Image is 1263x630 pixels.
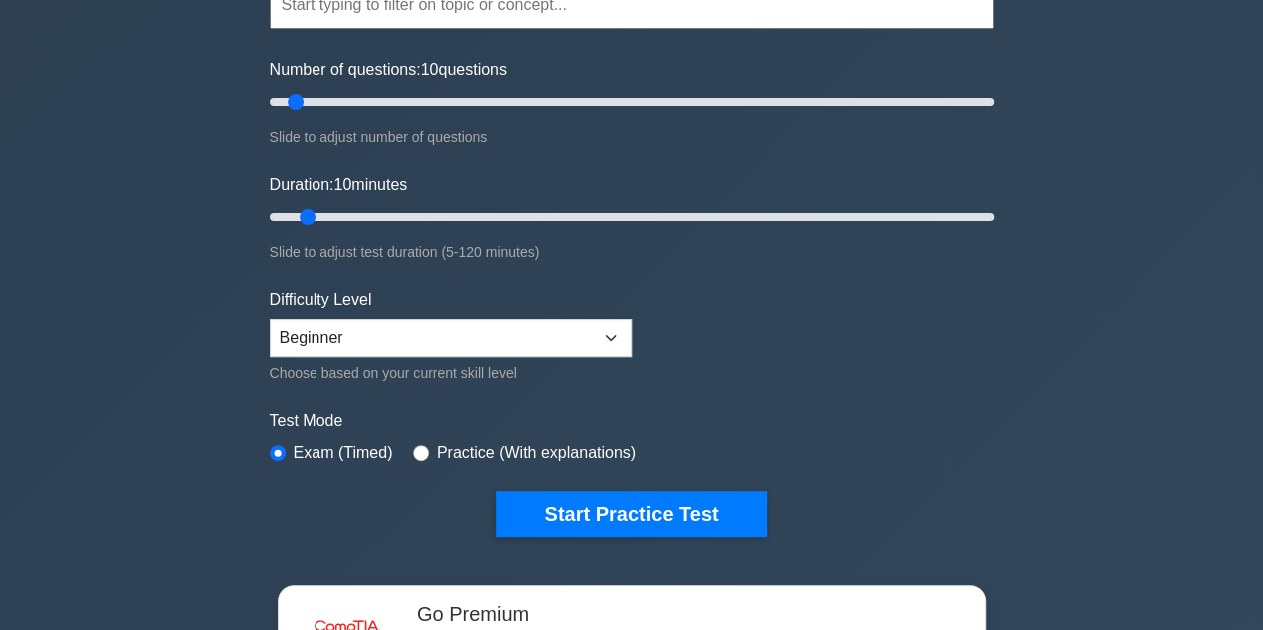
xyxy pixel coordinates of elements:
[270,173,408,197] label: Duration: minutes
[421,61,439,78] span: 10
[270,288,372,312] label: Difficulty Level
[437,441,636,465] label: Practice (With explanations)
[496,491,766,537] button: Start Practice Test
[270,361,632,385] div: Choose based on your current skill level
[270,125,994,149] div: Slide to adjust number of questions
[270,240,994,264] div: Slide to adjust test duration (5-120 minutes)
[270,409,994,433] label: Test Mode
[333,176,351,193] span: 10
[270,58,507,82] label: Number of questions: questions
[294,441,393,465] label: Exam (Timed)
